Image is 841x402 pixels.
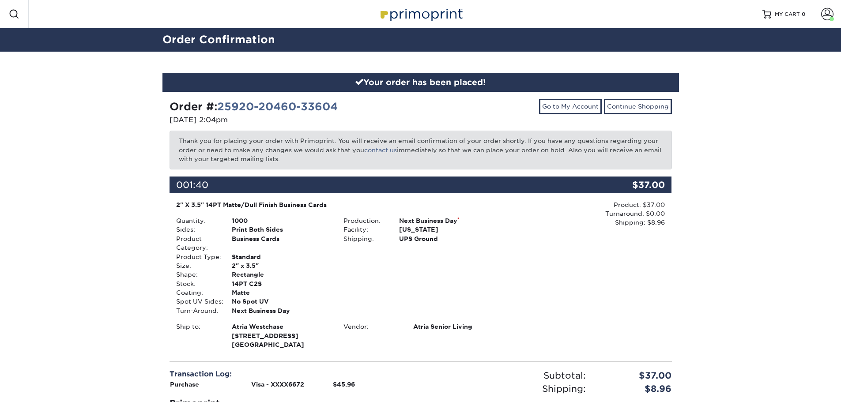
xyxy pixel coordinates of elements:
p: Thank you for placing your order with Primoprint. You will receive an email confirmation of your ... [170,131,672,169]
div: Stock: [170,279,225,288]
div: 1000 [225,216,337,225]
div: 001: [170,177,588,193]
div: Product Category: [170,234,225,252]
div: Spot UV Sides: [170,297,225,306]
span: [STREET_ADDRESS] [232,331,330,340]
div: 2" x 3.5" [225,261,337,270]
a: Continue Shopping [604,99,672,114]
span: Atria Westchase [232,322,330,331]
div: [US_STATE] [392,225,504,234]
div: Your order has been placed! [162,73,679,92]
div: $37.00 [592,369,679,382]
a: Go to My Account [539,99,602,114]
div: Production: [337,216,392,225]
div: Sides: [170,225,225,234]
div: Turn-Around: [170,306,225,315]
strong: [GEOGRAPHIC_DATA] [232,322,330,348]
div: Shipping: [421,382,592,395]
div: Vendor: [337,322,407,331]
span: 0 [802,11,806,17]
div: Facility: [337,225,392,234]
img: Primoprint [377,4,465,23]
div: Print Both Sides [225,225,337,234]
strong: Order #: [170,100,338,113]
div: Rectangle [225,270,337,279]
div: Product: $37.00 Turnaround: $0.00 Shipping: $8.96 [504,200,665,227]
div: $8.96 [592,382,679,395]
a: 25920-20460-33604 [217,100,338,113]
div: Coating: [170,288,225,297]
div: UPS Ground [392,234,504,243]
div: Subtotal: [421,369,592,382]
a: contact us [364,147,397,154]
div: Atria Senior Living [407,322,504,331]
div: Transaction Log: [170,369,414,379]
div: Quantity: [170,216,225,225]
strong: Purchase [170,381,199,388]
div: Matte [225,288,337,297]
span: MY CART [775,11,800,18]
div: Size: [170,261,225,270]
div: 2" X 3.5" 14PT Matte/Dull Finish Business Cards [176,200,498,209]
strong: Visa - XXXX6672 [251,381,304,388]
span: 40 [196,180,208,190]
div: Next Business Day [225,306,337,315]
div: Shipping: [337,234,392,243]
div: Business Cards [225,234,337,252]
p: [DATE] 2:04pm [170,115,414,125]
div: $37.00 [588,177,672,193]
div: No Spot UV [225,297,337,306]
h2: Order Confirmation [156,32,686,48]
strong: $45.96 [333,381,355,388]
div: Product Type: [170,252,225,261]
div: Standard [225,252,337,261]
div: Ship to: [170,322,225,349]
div: Next Business Day [392,216,504,225]
div: 14PT C2S [225,279,337,288]
div: Shape: [170,270,225,279]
